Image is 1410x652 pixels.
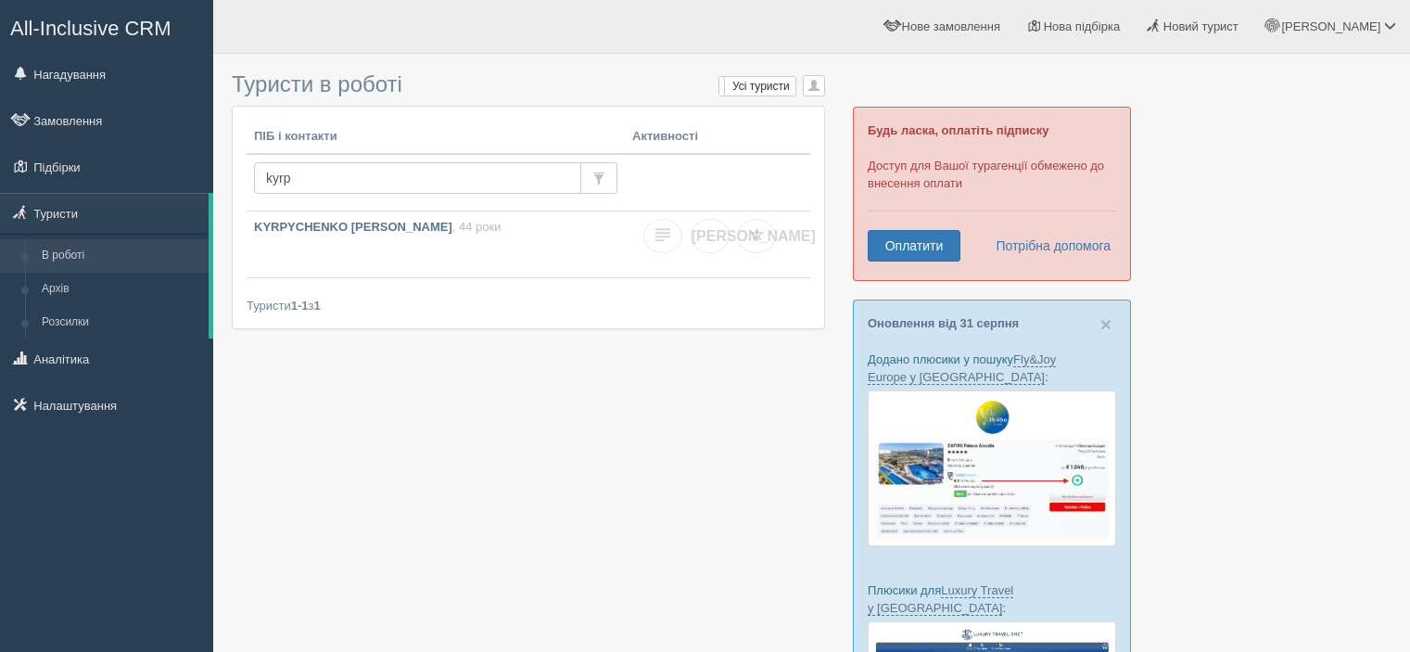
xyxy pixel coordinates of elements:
[314,299,321,313] b: 1
[692,228,816,244] span: [PERSON_NAME]
[247,297,810,314] div: Туристи з
[868,583,1013,616] a: Luxury Travel у [GEOGRAPHIC_DATA]
[247,121,625,154] th: ПІБ і контакти
[247,211,625,277] a: KYRPYCHENKO [PERSON_NAME], 44 роки
[1100,313,1111,335] span: ×
[868,390,1116,546] img: fly-joy-de-proposal-crm-for-travel-agency.png
[33,306,209,339] a: Розсилки
[868,316,1019,330] a: Оновлення від 31 серпня
[1044,19,1121,33] span: Нова підбірка
[1163,19,1239,33] span: Новий турист
[719,77,795,96] label: Усі туристи
[868,582,1116,617] p: Плюсики для :
[625,121,810,154] th: Активності
[868,123,1048,137] b: Будь ласка, оплатіть підписку
[254,162,581,194] input: Пошук за ПІБ, паспортом або контактами
[853,107,1131,281] div: Доступ для Вашої турагенції обмежено до внесення оплати
[984,230,1111,262] a: Потрібна допомога
[291,299,309,313] b: 1-1
[33,239,209,273] a: В роботі
[1,1,212,52] a: All-Inclusive CRM
[902,19,1000,33] span: Нове замовлення
[691,219,730,253] a: [PERSON_NAME]
[868,351,1116,386] p: Додано плюсики у пошуку :
[868,352,1056,385] a: Fly&Joy Europe у [GEOGRAPHIC_DATA]
[1100,314,1111,334] button: Close
[1281,19,1380,33] span: [PERSON_NAME]
[33,273,209,306] a: Архів
[868,230,960,262] a: Оплатити
[254,220,452,234] b: KYRPYCHENKO [PERSON_NAME]
[452,220,502,234] span: , 44 роки
[10,17,171,40] span: All-Inclusive CRM
[232,71,402,96] span: Туристи в роботі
